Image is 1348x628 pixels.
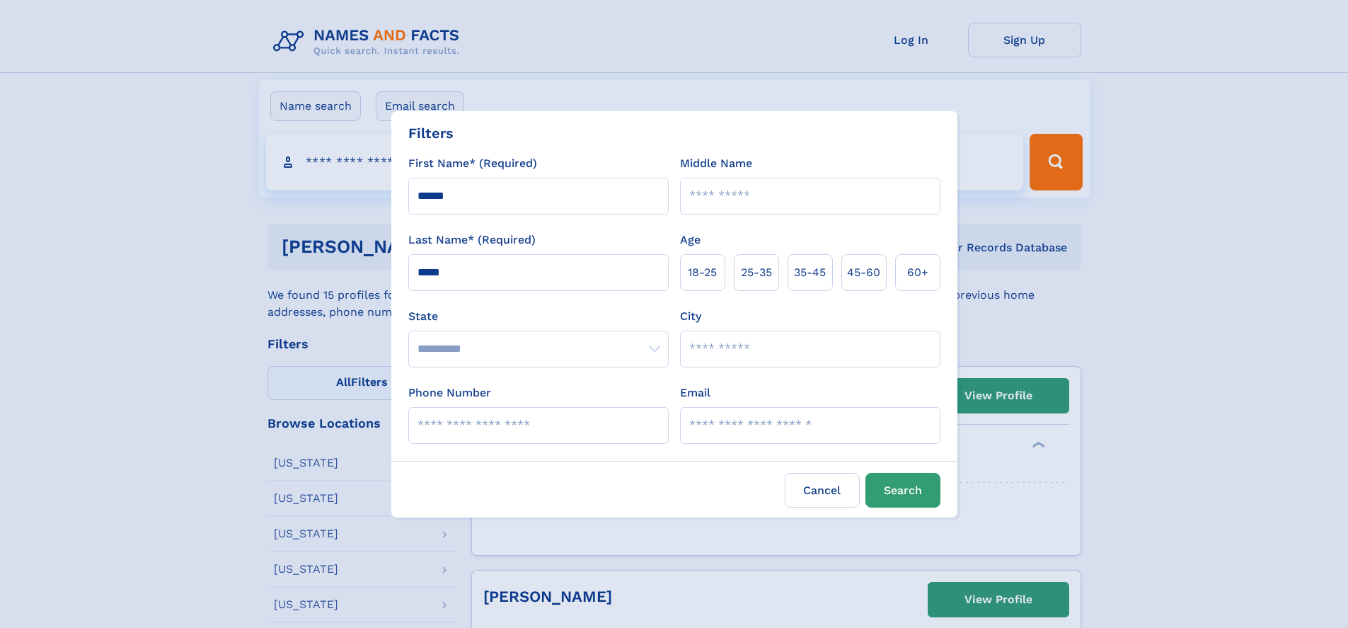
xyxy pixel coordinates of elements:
[907,264,928,281] span: 60+
[680,155,752,172] label: Middle Name
[408,122,454,144] div: Filters
[865,473,940,508] button: Search
[408,232,536,249] label: Last Name* (Required)
[680,384,710,401] label: Email
[741,264,772,281] span: 25‑35
[680,232,701,249] label: Age
[408,155,537,172] label: First Name* (Required)
[680,308,701,325] label: City
[847,264,880,281] span: 45‑60
[408,308,669,325] label: State
[785,473,860,508] label: Cancel
[688,264,717,281] span: 18‑25
[794,264,826,281] span: 35‑45
[408,384,491,401] label: Phone Number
